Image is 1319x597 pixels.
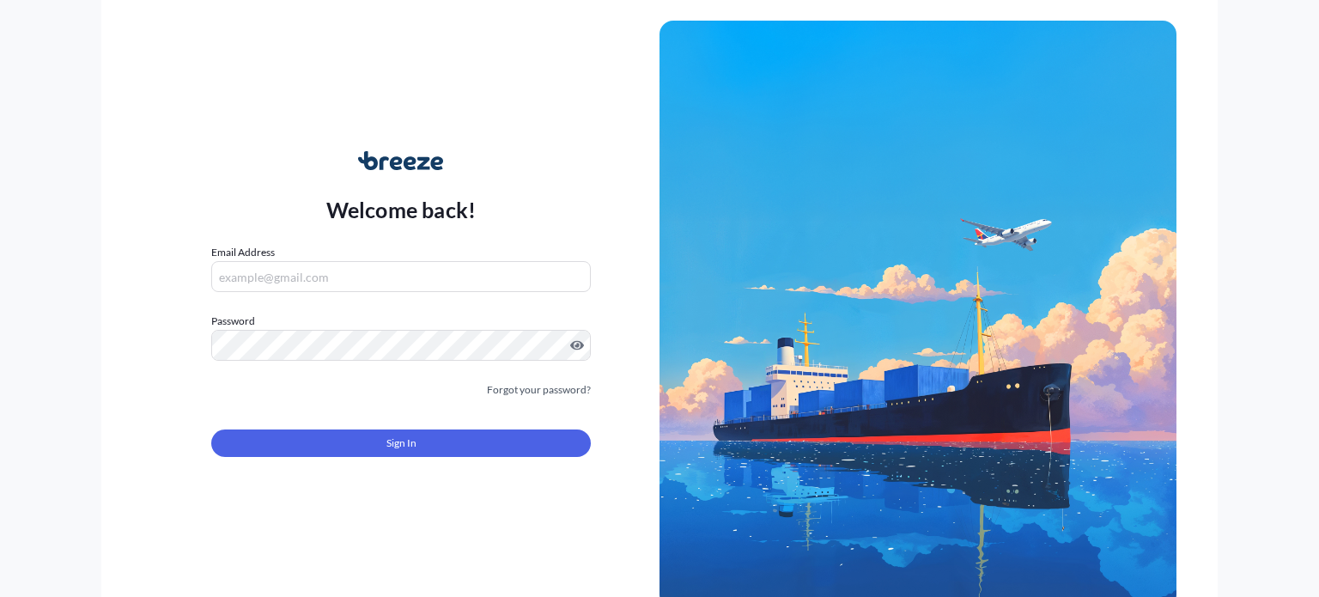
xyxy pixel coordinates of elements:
span: Sign In [386,435,416,452]
p: Welcome back! [326,196,477,223]
button: Show password [570,338,584,352]
input: example@gmail.com [211,261,591,292]
button: Sign In [211,429,591,457]
label: Email Address [211,244,275,261]
label: Password [211,313,591,330]
a: Forgot your password? [487,381,591,399]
